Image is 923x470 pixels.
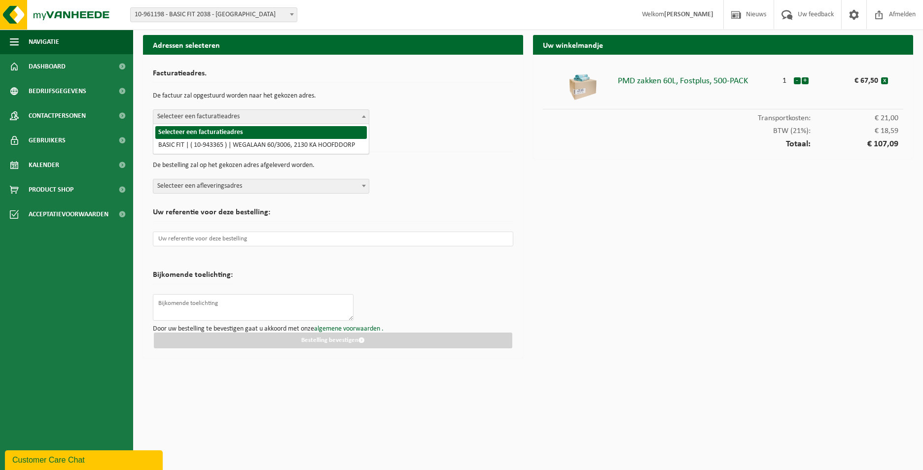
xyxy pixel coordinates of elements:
div: BTW (21%): [543,122,903,135]
div: Totaal: [543,135,903,149]
span: Navigatie [29,30,59,54]
span: € 18,59 [811,127,898,135]
span: Dashboard [29,54,66,79]
span: Selecteer een facturatieadres [153,110,369,124]
h2: Uw referentie voor deze bestelling: [153,208,513,222]
span: Selecteer een facturatieadres [153,109,369,124]
div: 1 [776,72,793,85]
span: Contactpersonen [29,103,86,128]
h2: Adressen selecteren [143,35,523,54]
span: Bedrijfsgegevens [29,79,86,103]
p: De bestelling zal op het gekozen adres afgeleverd worden. [153,157,513,174]
div: Transportkosten: [543,109,903,122]
span: Selecteer een afleveringsadres [153,179,369,193]
button: - [794,77,801,84]
h2: Uw winkelmandje [533,35,913,54]
span: 10-961198 - BASIC FIT 2038 - BRUSSEL [130,7,297,22]
span: Gebruikers [29,128,66,153]
span: € 21,00 [811,114,898,122]
li: BASIC FIT | ( 10-943365 ) | WEGALAAN 60/3006, 2130 KA HOOFDDORP [155,139,367,152]
div: PMD zakken 60L, Fostplus, 500-PACK [618,72,776,86]
h2: Bijkomende toelichting: [153,271,233,284]
span: 10-961198 - BASIC FIT 2038 - BRUSSEL [131,8,297,22]
button: Bestelling bevestigen [154,333,512,348]
strong: [PERSON_NAME] [664,11,713,18]
div: € 67,50 [828,72,881,85]
p: Door uw bestelling te bevestigen gaat u akkoord met onze [153,326,513,333]
a: algemene voorwaarden . [314,325,384,333]
button: x [881,77,888,84]
p: De factuur zal opgestuurd worden naar het gekozen adres. [153,88,513,104]
li: Selecteer een facturatieadres [155,126,367,139]
span: Product Shop [29,177,73,202]
img: 01-000493 [568,72,598,101]
span: Selecteer een afleveringsadres [153,179,369,194]
input: Uw referentie voor deze bestelling [153,232,513,246]
h2: Facturatieadres. [153,69,513,83]
iframe: chat widget [5,448,165,470]
button: + [802,77,809,84]
span: € 107,09 [811,140,898,149]
span: Acceptatievoorwaarden [29,202,108,227]
span: Kalender [29,153,59,177]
